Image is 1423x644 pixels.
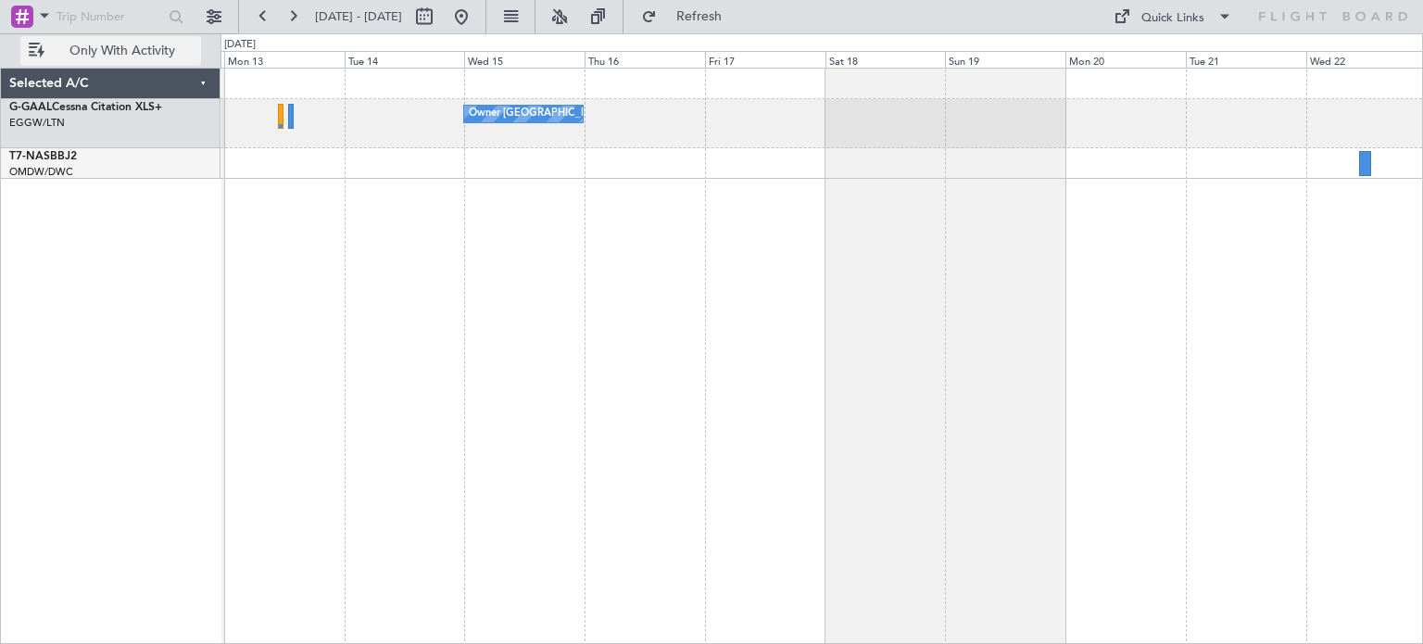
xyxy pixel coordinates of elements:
[585,51,705,68] div: Thu 16
[1104,2,1241,32] button: Quick Links
[1186,51,1306,68] div: Tue 21
[48,44,195,57] span: Only With Activity
[224,37,256,53] div: [DATE]
[945,51,1065,68] div: Sun 19
[633,2,744,32] button: Refresh
[9,151,77,162] a: T7-NASBBJ2
[705,51,825,68] div: Fri 17
[464,51,585,68] div: Wed 15
[345,51,465,68] div: Tue 14
[825,51,946,68] div: Sat 18
[1065,51,1186,68] div: Mon 20
[9,102,52,113] span: G-GAAL
[9,165,73,179] a: OMDW/DWC
[20,36,201,66] button: Only With Activity
[1141,9,1204,28] div: Quick Links
[9,116,65,130] a: EGGW/LTN
[315,8,402,25] span: [DATE] - [DATE]
[57,3,163,31] input: Trip Number
[224,51,345,68] div: Mon 13
[9,102,162,113] a: G-GAALCessna Citation XLS+
[469,100,724,128] div: Owner [GEOGRAPHIC_DATA] ([GEOGRAPHIC_DATA])
[661,10,738,23] span: Refresh
[9,151,50,162] span: T7-NAS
